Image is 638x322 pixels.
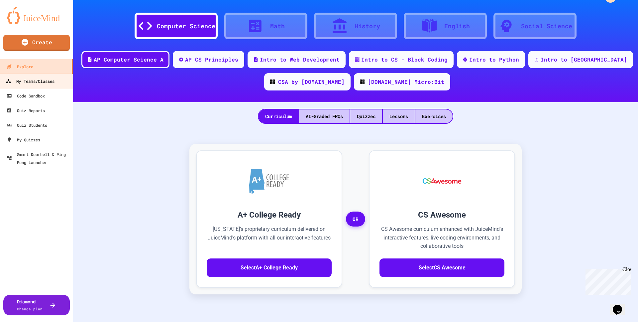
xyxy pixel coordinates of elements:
[7,150,70,166] div: Smart Doorbell & Ping Pong Launcher
[368,78,444,86] div: [DOMAIN_NAME] Micro:Bit
[383,109,415,123] div: Lessons
[355,22,380,31] div: History
[350,109,382,123] div: Quizzes
[6,77,54,85] div: My Teams/Classes
[157,22,215,31] div: Computer Science
[379,258,504,277] button: SelectCS Awesome
[3,3,46,42] div: Chat with us now!Close
[207,209,332,221] h3: A+ College Ready
[207,258,332,277] button: SelectA+ College Ready
[270,22,285,31] div: Math
[444,22,470,31] div: English
[7,92,45,100] div: Code Sandbox
[17,306,43,311] span: Change plan
[541,56,627,64] div: Intro to [GEOGRAPHIC_DATA]
[7,63,33,71] div: Explore
[207,225,332,250] p: [US_STATE]'s proprietary curriculum delivered on JuiceMind's platform with all our interactive fe...
[379,209,504,221] h3: CS Awesome
[3,35,70,51] a: Create
[185,56,238,64] div: AP CS Principles
[360,80,365,84] img: CODE_logo_RGB.png
[346,212,365,227] span: OR
[416,161,468,201] img: CS Awesome
[270,80,275,84] img: CODE_logo_RGB.png
[469,56,519,64] div: Intro to Python
[415,109,453,123] div: Exercises
[3,295,70,315] button: DiamondChange plan
[7,106,45,114] div: Quiz Reports
[17,298,43,312] div: Diamond
[260,56,340,64] div: Intro to Web Development
[249,169,289,194] img: A+ College Ready
[94,56,163,64] div: AP Computer Science A
[259,109,298,123] div: Curriculum
[379,225,504,250] p: CS Awesome curriculum enhanced with JuiceMind's interactive features, live coding environments, a...
[278,78,345,86] div: CSA by [DOMAIN_NAME]
[7,136,40,144] div: My Quizzes
[521,22,572,31] div: Social Science
[583,266,631,295] iframe: chat widget
[299,109,350,123] div: AI-Graded FRQs
[361,56,448,64] div: Intro to CS - Block Coding
[7,121,47,129] div: Quiz Students
[610,295,631,315] iframe: chat widget
[7,7,66,24] img: logo-orange.svg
